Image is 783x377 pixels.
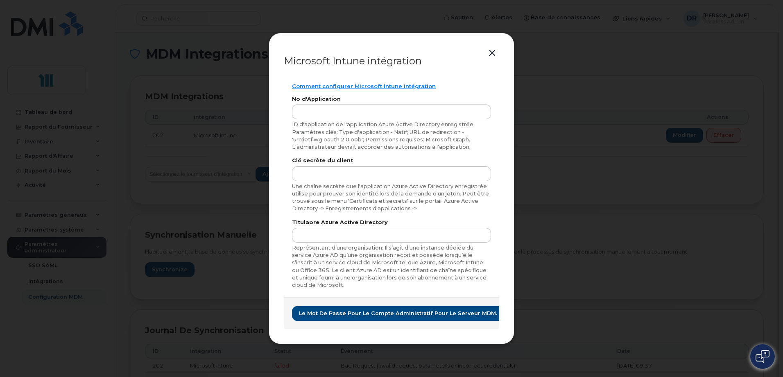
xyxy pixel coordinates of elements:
span: Le mot de passe pour le compte administratif pour le serveur MDM. [299,309,497,317]
label: No d'Application [292,97,491,102]
a: Comment configurer Microsoft Intune intégration [292,83,436,89]
div: Microsoft Intune intégration [284,56,499,66]
label: Titulaore Azure Active Directory [292,220,491,225]
label: Clé secrète du client [292,158,491,164]
div: ID d'application de l'application Azure Active Directory enregistrée. Paramètres clés: Type d'app... [292,121,491,151]
button: Le mot de passe pour le compte administratif pour le serveur MDM. [292,306,504,321]
img: Open chat [756,350,769,363]
div: Une chaîne secrète que l'application Azure Active Directory enregistrée utilise pour prouver son ... [292,183,491,213]
div: Représentant d’une organisation: Il s’agit d’une instance dédiée du service Azure AD qu’une organ... [292,244,491,289]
